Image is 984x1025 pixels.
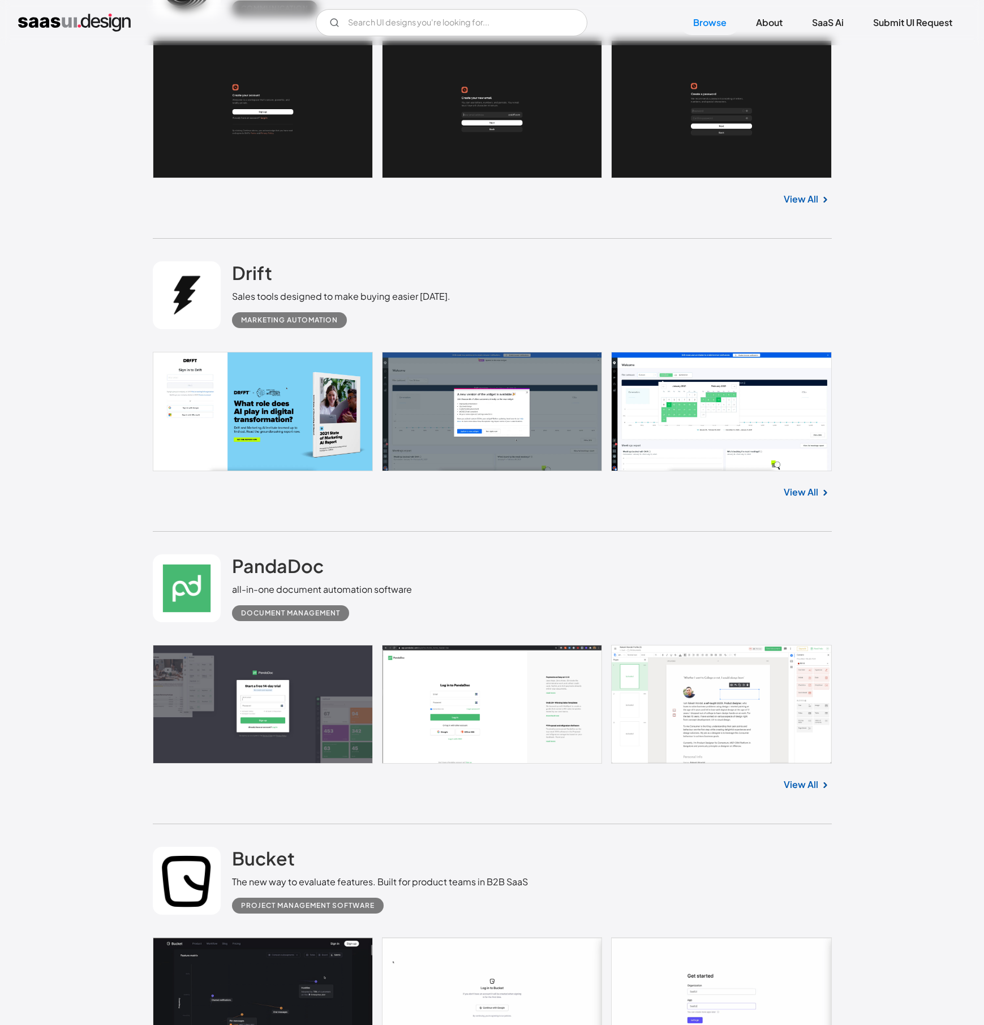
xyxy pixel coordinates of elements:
a: Browse [680,10,740,35]
h2: Bucket [232,847,295,869]
a: PandaDoc [232,554,324,583]
form: Email Form [316,9,587,36]
a: Drift [232,261,272,290]
div: Document Management [241,606,340,620]
a: home [18,14,131,32]
a: View All [784,192,818,206]
div: The new way to evaluate features. Built for product teams in B2B SaaS [232,875,528,889]
h2: PandaDoc [232,554,324,577]
a: View All [784,485,818,499]
div: Sales tools designed to make buying easier [DATE]. [232,290,450,303]
input: Search UI designs you're looking for... [316,9,587,36]
a: Bucket [232,847,295,875]
h2: Drift [232,261,272,284]
a: SaaS Ai [798,10,857,35]
a: About [742,10,796,35]
div: all-in-one document automation software [232,583,412,596]
a: Submit UI Request [860,10,966,35]
div: Marketing Automation [241,313,338,327]
a: View All [784,778,818,791]
div: Project Management Software [241,899,375,912]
